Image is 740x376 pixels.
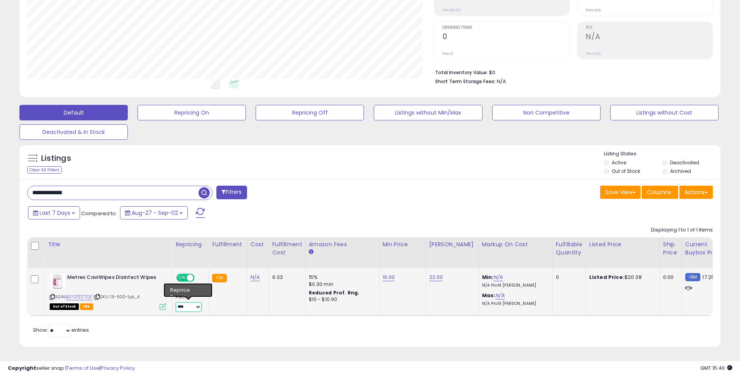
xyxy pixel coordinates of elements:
div: Repricing [176,240,205,249]
button: Aug-27 - Sep-02 [120,206,188,219]
small: Prev: N/A [586,51,601,56]
span: | SKU: 13-1100-1pk_4 [94,294,139,300]
div: $10 - $10.90 [309,296,373,303]
small: FBA [212,274,226,282]
small: Amazon Fees. [309,249,313,256]
h2: N/A [586,32,712,43]
button: Listings without Cost [610,105,719,120]
b: Short Term Storage Fees: [435,78,496,85]
strong: Copyright [8,364,36,372]
button: Default [19,105,128,120]
button: Columns [642,186,678,199]
a: 16.00 [383,273,395,281]
div: $0.30 min [309,281,373,288]
div: Amazon AI [176,286,203,293]
div: seller snap | | [8,365,135,372]
p: N/A Profit [PERSON_NAME] [482,283,547,288]
span: FBA [80,303,93,310]
a: 22.00 [429,273,443,281]
b: Max: [482,292,496,299]
div: Markup on Cost [482,240,549,249]
div: Cost [251,240,266,249]
b: Min: [482,273,494,281]
a: N/A [495,292,505,299]
span: ON [177,275,187,281]
b: Reduced Prof. Rng. [309,289,360,296]
div: Listed Price [589,240,656,249]
a: Privacy Policy [101,364,135,372]
h5: Listings [41,153,71,164]
label: Out of Stock [612,168,640,174]
label: Deactivated [670,159,699,166]
small: Prev: 0 [442,51,453,56]
div: Current Buybox Price [685,240,725,257]
button: Deactivated & In Stock [19,124,128,140]
div: $20.38 [589,274,654,281]
small: Prev: N/A [586,8,601,12]
div: [PERSON_NAME] [429,240,475,249]
b: Listed Price: [589,273,625,281]
span: Show: entries [33,326,89,334]
div: 0.00 [663,274,676,281]
span: Columns [647,188,671,196]
img: 41bHeUFilmL._SL40_.jpg [50,274,65,289]
div: Min Price [383,240,423,249]
a: B07GTD77QF [66,294,92,300]
button: Listings without Min/Max [374,105,482,120]
div: Amazon Fees [309,240,376,249]
span: 2025-09-10 15:40 GMT [700,364,732,372]
div: Displaying 1 to 1 of 1 items [651,226,713,234]
li: $0 [435,67,707,77]
div: Title [48,240,169,249]
button: Save View [600,186,641,199]
button: Non Competitive [492,105,601,120]
span: ROI [586,26,712,30]
div: Fulfillment Cost [272,240,302,257]
label: Archived [670,168,691,174]
div: Ship Price [663,240,679,257]
div: 15% [309,274,373,281]
th: The percentage added to the cost of goods (COGS) that forms the calculator for Min & Max prices. [479,237,552,268]
button: Actions [679,186,713,199]
span: Last 7 Days [40,209,70,217]
a: N/A [251,273,260,281]
small: Prev: $0.00 [442,8,461,12]
span: 17.25 [702,273,714,281]
div: Preset: [176,294,203,312]
span: Aug-27 - Sep-02 [132,209,178,217]
label: Active [612,159,626,166]
div: Clear All Filters [27,166,62,174]
div: 6.33 [272,274,299,281]
b: Total Inventory Value: [435,69,488,76]
span: All listings that are currently out of stock and unavailable for purchase on Amazon [50,303,79,310]
small: FBM [685,273,700,281]
span: Ordered Items [442,26,569,30]
div: Fulfillment [212,240,244,249]
button: Last 7 Days [28,206,80,219]
h2: 0 [442,32,569,43]
div: 0 [556,274,580,281]
button: Filters [216,186,247,199]
p: N/A Profit [PERSON_NAME] [482,301,547,306]
span: N/A [497,78,506,85]
div: Fulfillable Quantity [556,240,583,257]
span: Compared to: [81,210,117,217]
span: OFF [193,275,206,281]
button: Repricing Off [256,105,364,120]
a: N/A [493,273,503,281]
button: Repricing On [138,105,246,120]
p: Listing States: [604,150,721,158]
a: Terms of Use [66,364,99,372]
b: Metrex CaviWipes Disinfect Wipes [67,274,162,283]
div: ASIN: [50,274,166,309]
